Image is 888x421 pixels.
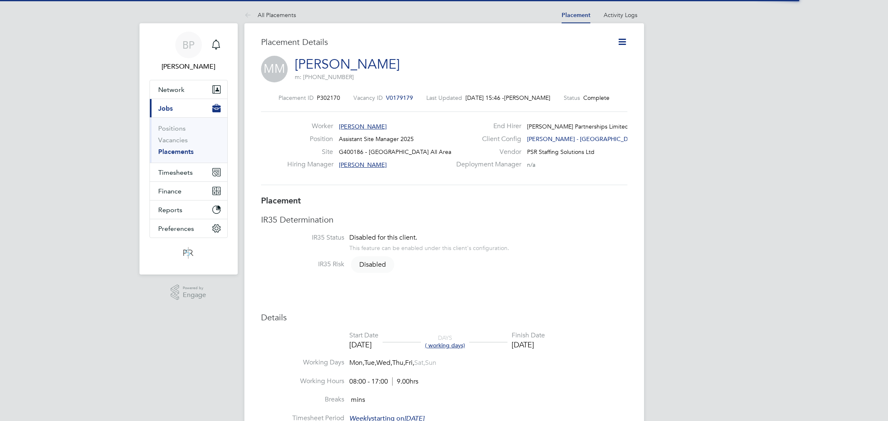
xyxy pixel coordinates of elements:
[158,104,173,112] span: Jobs
[349,377,418,386] div: 08:00 - 17:00
[287,160,333,169] label: Hiring Manager
[349,340,378,349] div: [DATE]
[349,359,364,367] span: Mon,
[386,94,413,102] span: V0179179
[261,312,627,323] h3: Details
[414,359,425,367] span: Sat,
[158,206,182,214] span: Reports
[244,11,296,19] a: All Placements
[150,117,227,163] div: Jobs
[405,359,414,367] span: Fri,
[149,246,228,260] a: Go to home page
[150,99,227,117] button: Jobs
[425,342,465,349] span: ( working days)
[158,86,184,94] span: Network
[364,359,376,367] span: Tue,
[376,359,392,367] span: Wed,
[562,12,590,19] a: Placement
[149,32,228,72] a: BP[PERSON_NAME]
[158,187,182,195] span: Finance
[183,285,206,292] span: Powered by
[339,148,454,156] span: G400186 - [GEOGRAPHIC_DATA] All Areas
[451,148,521,156] label: Vendor
[261,358,344,367] label: Working Days
[158,136,188,144] a: Vacancies
[261,377,344,386] label: Working Hours
[527,135,640,143] span: [PERSON_NAME] - [GEOGRAPHIC_DATA]
[287,148,333,156] label: Site
[392,377,418,386] span: 9.00hrs
[317,94,340,102] span: P302170
[261,214,627,225] h3: IR35 Determination
[158,225,194,233] span: Preferences
[171,285,206,300] a: Powered byEngage
[150,80,227,99] button: Network
[349,242,509,252] div: This feature can be enabled under this client's configuration.
[527,148,594,156] span: PSR Staffing Solutions Ltd
[339,135,414,143] span: Assistant Site Manager 2025
[150,182,227,200] button: Finance
[261,233,344,242] label: IR35 Status
[425,359,436,367] span: Sun
[451,122,521,131] label: End Hirer
[261,395,344,404] label: Breaks
[421,334,469,349] div: DAYS
[339,123,387,130] span: [PERSON_NAME]
[504,94,550,102] span: [PERSON_NAME]
[287,135,333,144] label: Position
[261,260,344,269] label: IR35 Risk
[183,292,206,299] span: Engage
[512,331,545,340] div: Finish Date
[351,396,365,404] span: mins
[158,168,193,176] span: Timesheets
[295,73,354,81] span: m: [PHONE_NUMBER]
[261,56,288,82] span: MM
[150,219,227,238] button: Preferences
[349,331,378,340] div: Start Date
[149,62,228,72] span: Ben Perkin
[261,196,301,206] b: Placement
[353,94,383,102] label: Vacancy ID
[261,37,604,47] h3: Placement Details
[451,135,521,144] label: Client Config
[158,148,194,156] a: Placements
[392,359,405,367] span: Thu,
[349,233,417,242] span: Disabled for this client.
[295,56,400,72] a: [PERSON_NAME]
[604,11,637,19] a: Activity Logs
[158,124,186,132] a: Positions
[279,94,313,102] label: Placement ID
[150,201,227,219] button: Reports
[150,163,227,181] button: Timesheets
[527,161,535,168] span: n/a
[287,122,333,131] label: Worker
[139,23,238,275] nav: Main navigation
[465,94,504,102] span: [DATE] 15:46 -
[351,256,394,273] span: Disabled
[564,94,580,102] label: Status
[182,40,194,50] span: BP
[451,160,521,169] label: Deployment Manager
[426,94,462,102] label: Last Updated
[583,94,609,102] span: Complete
[339,161,387,168] span: [PERSON_NAME]
[527,123,629,130] span: [PERSON_NAME] Partnerships Limited
[512,340,545,349] div: [DATE]
[181,246,196,260] img: psrsolutions-logo-retina.png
